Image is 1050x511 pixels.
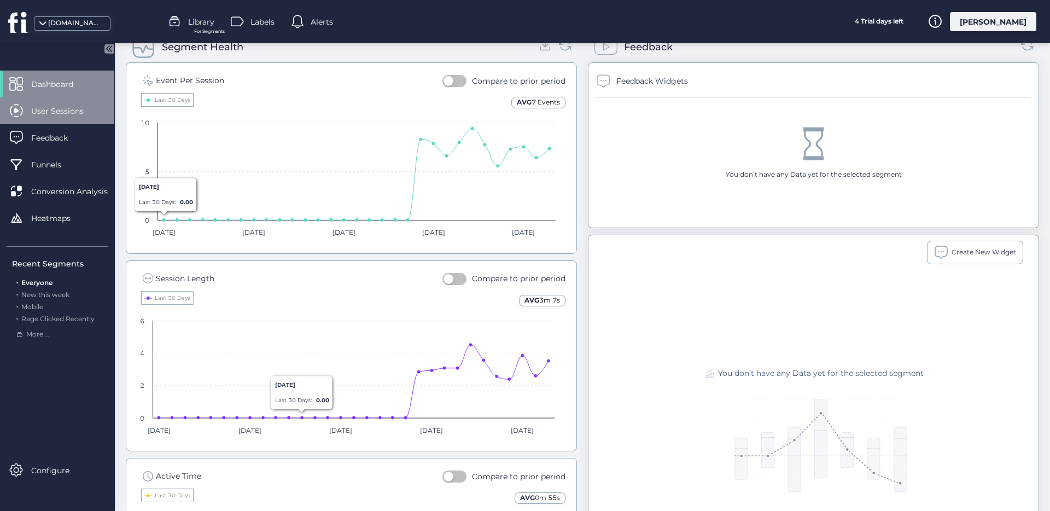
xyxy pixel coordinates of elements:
text: [DATE] [238,426,261,434]
text: 0 [140,414,144,422]
span: More ... [26,329,50,340]
div: Compare to prior period [472,272,565,284]
span: . [16,288,18,299]
span: Create New Widget [952,247,1016,258]
text: 2 [140,381,144,390]
div: You don’t have any Data yet for the selected segment [726,170,902,180]
text: Last 30 Days [155,492,190,499]
span: Heatmaps [31,212,87,224]
span: . [16,300,18,311]
span: . [16,312,18,323]
text: [DATE] [512,426,535,434]
div: 4 Trial days left [838,12,920,31]
text: [DATE] [153,228,176,236]
span: User Sessions [31,105,100,117]
text: Last 30 Days [155,96,190,103]
text: [DATE] [242,228,265,236]
div: Recent Segments [12,258,108,270]
text: [DATE] [421,426,444,434]
div: Event Per Session [156,74,224,86]
span: Dashboard [31,78,90,90]
span: . [16,276,18,287]
text: [DATE] [330,426,353,434]
span: Labels [250,16,275,28]
span: Mobile [21,303,43,311]
div: AVG [519,295,565,306]
text: 10 [141,119,149,127]
text: [DATE] [422,228,445,236]
span: 0m 55s [535,493,560,502]
span: For Segments [194,28,225,35]
span: Configure [31,464,86,477]
div: [PERSON_NAME] [950,12,1036,31]
div: AVG [511,97,565,108]
div: Feedback Widgets [616,75,688,87]
div: Compare to prior period [472,471,565,483]
div: [DOMAIN_NAME] [48,18,103,28]
span: Funnels [31,159,78,171]
span: New this week [21,291,69,299]
span: Conversion Analysis [31,185,124,198]
span: Alerts [311,16,333,28]
text: 5 [145,167,149,176]
text: [DATE] [332,228,355,236]
span: Everyone [21,278,52,287]
span: 7 Events [532,98,560,106]
div: Feedback [624,39,673,55]
div: Compare to prior period [472,75,565,87]
text: Last 30 Days [155,294,190,301]
text: [DATE] [148,426,171,434]
text: 6 [140,317,144,325]
span: You don’t have any Data yet for the selected segment [718,367,924,379]
div: Active Time [156,470,201,482]
div: Segment Health [162,39,243,55]
span: Feedback [31,132,84,144]
text: 0 [145,216,149,224]
span: 3m 7s [539,296,560,304]
span: Rage Clicked Recently [21,315,95,323]
text: 4 [140,349,144,357]
text: [DATE] [512,228,535,236]
div: AVG [515,492,565,504]
div: Session Length [156,272,214,284]
span: Library [188,16,214,28]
